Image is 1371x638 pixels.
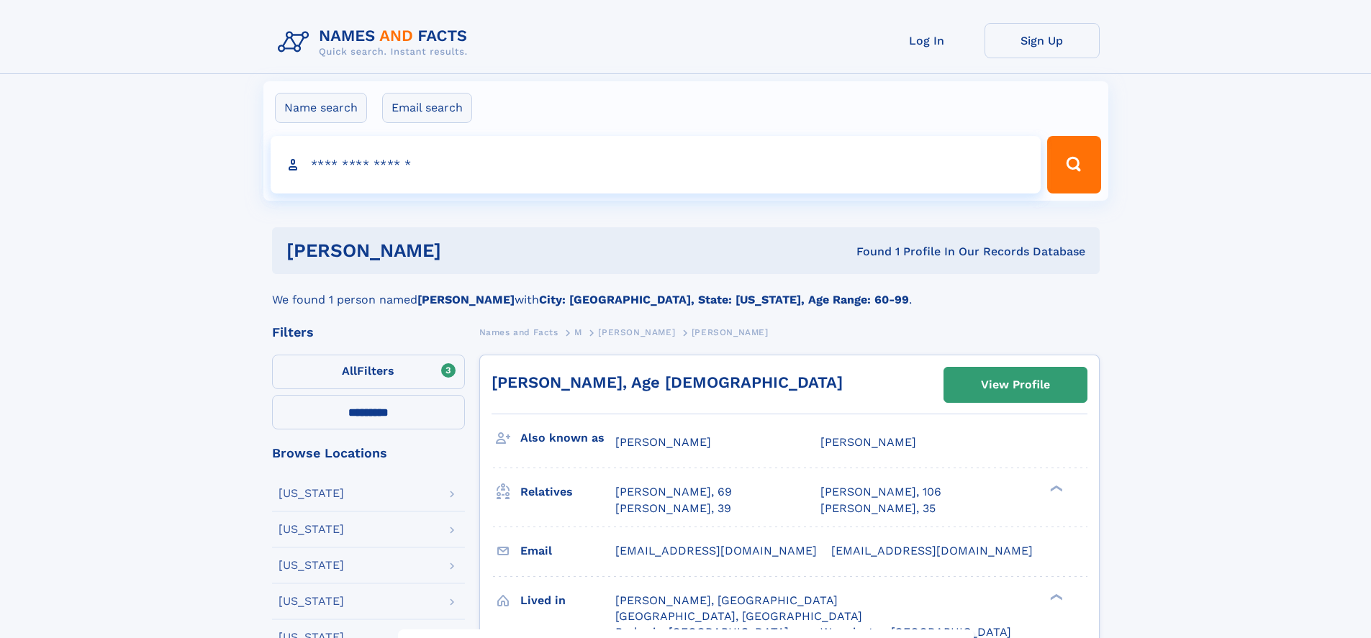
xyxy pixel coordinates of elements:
[539,293,909,306] b: City: [GEOGRAPHIC_DATA], State: [US_STATE], Age Range: 60-99
[574,323,582,341] a: M
[492,373,843,391] a: [PERSON_NAME], Age [DEMOGRAPHIC_DATA]
[820,501,936,516] a: [PERSON_NAME], 35
[615,544,817,557] span: [EMAIL_ADDRESS][DOMAIN_NAME]
[520,426,615,450] h3: Also known as
[598,327,675,337] span: [PERSON_NAME]
[279,560,344,571] div: [US_STATE]
[520,480,615,504] h3: Relatives
[272,447,465,460] div: Browse Locations
[985,23,1100,58] a: Sign Up
[1047,136,1100,193] button: Search Button
[271,136,1041,193] input: search input
[1046,484,1064,493] div: ❯
[382,93,472,123] label: Email search
[820,435,916,449] span: [PERSON_NAME]
[574,327,582,337] span: M
[692,327,769,337] span: [PERSON_NAME]
[615,593,838,607] span: [PERSON_NAME], [GEOGRAPHIC_DATA]
[286,242,649,260] h1: [PERSON_NAME]
[1046,592,1064,601] div: ❯
[869,23,985,58] a: Log In
[615,501,731,516] a: [PERSON_NAME], 39
[820,484,941,500] a: [PERSON_NAME], 106
[272,23,479,62] img: Logo Names and Facts
[272,355,465,389] label: Filters
[272,326,465,339] div: Filters
[272,274,1100,309] div: We found 1 person named with .
[615,609,862,623] span: [GEOGRAPHIC_DATA], [GEOGRAPHIC_DATA]
[417,293,515,306] b: [PERSON_NAME]
[279,488,344,499] div: [US_STATE]
[275,93,367,123] label: Name search
[520,539,615,563] h3: Email
[944,368,1087,402] a: View Profile
[479,323,558,341] a: Names and Facts
[615,435,711,449] span: [PERSON_NAME]
[831,544,1033,557] span: [EMAIL_ADDRESS][DOMAIN_NAME]
[648,244,1085,260] div: Found 1 Profile In Our Records Database
[520,588,615,613] h3: Lived in
[598,323,675,341] a: [PERSON_NAME]
[279,524,344,535] div: [US_STATE]
[981,368,1050,401] div: View Profile
[615,484,732,500] a: [PERSON_NAME], 69
[279,596,344,607] div: [US_STATE]
[342,364,357,378] span: All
